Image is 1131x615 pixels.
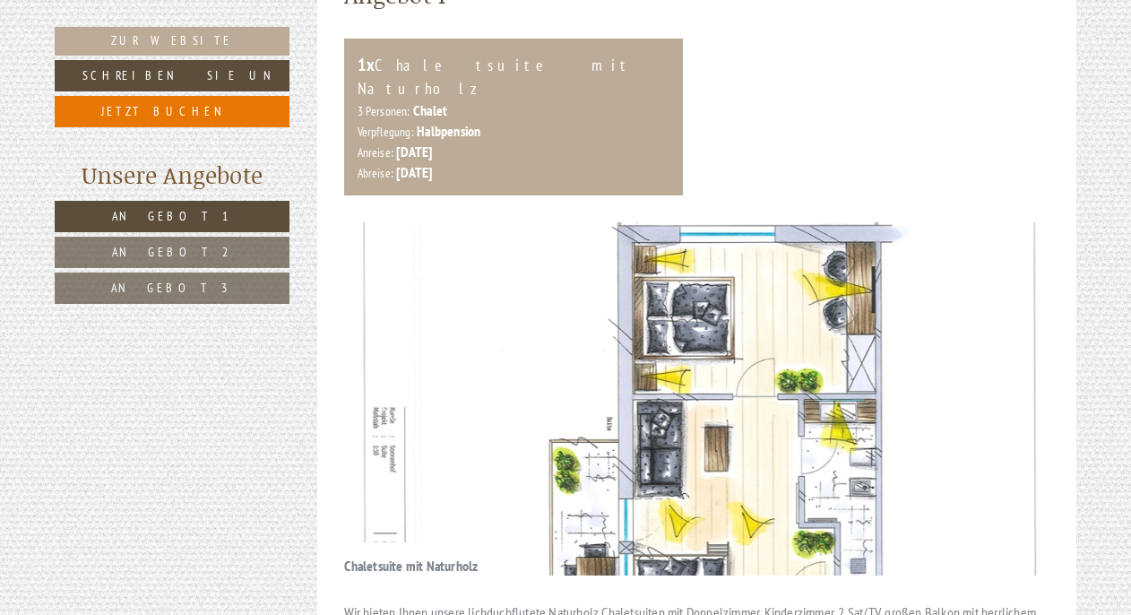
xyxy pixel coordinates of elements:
small: 3 Personen: [358,103,410,119]
span: Angebot 1 [112,208,232,224]
a: Jetzt buchen [55,96,289,127]
a: Zur Website [55,27,289,56]
small: Verpflegung: [358,124,414,140]
b: [DATE] [396,143,432,160]
small: Abreise: [358,165,394,181]
div: Chaletsuite mit Naturholz [344,542,505,576]
span: Angebot 3 [111,280,233,296]
button: Previous [376,377,394,421]
b: Halbpension [417,122,480,140]
small: Anreise: [358,144,394,160]
div: Unsere Angebote [55,159,289,192]
div: Chaletsuite mit Naturholz [358,52,670,100]
span: Angebot 2 [112,244,232,260]
b: Chalet [413,101,447,119]
b: 1x [358,53,375,76]
img: image [344,222,1050,576]
button: Next [999,377,1018,421]
a: Schreiben Sie uns [55,60,289,91]
b: [DATE] [396,163,432,181]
